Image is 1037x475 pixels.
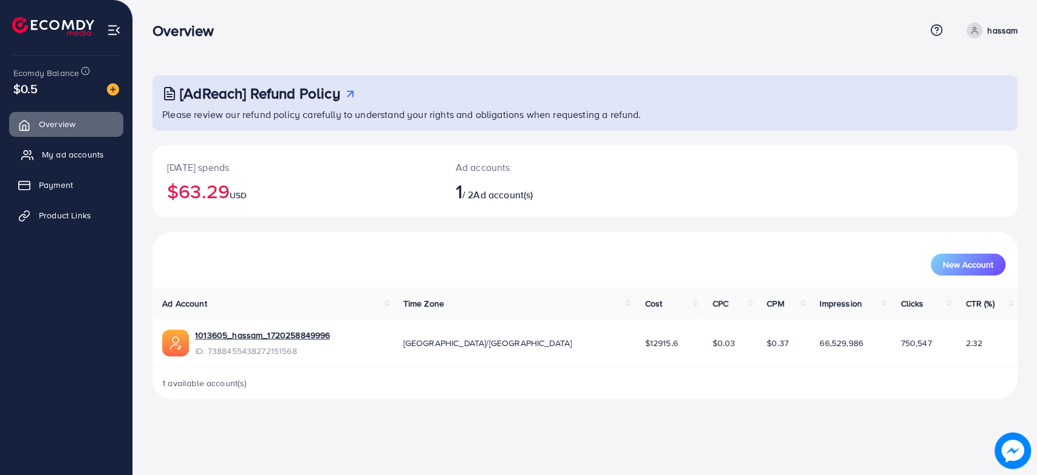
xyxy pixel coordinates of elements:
span: CPM [767,297,784,310]
span: Impression [820,297,862,310]
p: Ad accounts [456,160,643,175]
h2: / 2 [456,179,643,203]
a: Payment [9,173,123,197]
span: $0.03 [712,337,735,349]
span: [GEOGRAPHIC_DATA]/[GEOGRAPHIC_DATA] [403,337,572,349]
h3: Overview [152,22,224,40]
span: Overview [39,118,75,130]
span: 1 [456,177,462,205]
span: Payment [39,179,73,191]
a: Overview [9,112,123,136]
h2: $63.29 [167,179,426,203]
span: Time Zone [403,297,444,310]
span: Product Links [39,209,91,221]
p: Please review our refund policy carefully to understand your rights and obligations when requesti... [162,107,1010,122]
a: hassam [962,23,1018,38]
span: $0.37 [767,337,789,349]
span: CTR (%) [965,297,994,310]
span: Ad Account [162,297,207,310]
span: 1 available account(s) [162,377,247,389]
span: $12915.6 [645,337,677,349]
img: ic-ads-acc.e4c84228.svg [162,330,189,356]
span: My ad accounts [42,148,104,161]
span: ID: 7388455438272151568 [195,345,330,357]
span: $0.5 [13,80,38,97]
button: New Account [931,254,1005,276]
span: CPC [712,297,728,310]
span: USD [230,189,247,201]
span: Ad account(s) [473,188,533,201]
span: 66,529,986 [820,337,863,349]
span: 2.32 [965,337,982,349]
img: image [994,432,1031,469]
img: logo [12,17,94,36]
img: menu [107,23,121,37]
a: 1013605_hassam_1720258849996 [195,329,330,341]
a: Product Links [9,203,123,227]
span: New Account [943,260,993,269]
span: Clicks [900,297,923,310]
span: Cost [645,297,662,310]
a: My ad accounts [9,142,123,167]
p: [DATE] spends [167,160,426,175]
span: 750,547 [900,337,931,349]
p: hassam [987,23,1018,38]
img: image [107,83,119,95]
h3: [AdReach] Refund Policy [180,85,340,102]
span: Ecomdy Balance [13,67,79,79]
